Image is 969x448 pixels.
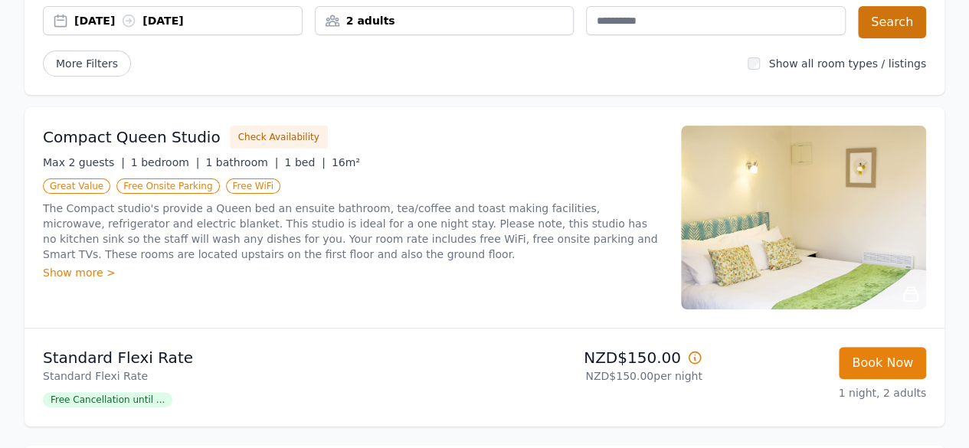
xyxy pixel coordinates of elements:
[332,156,360,168] span: 16m²
[769,57,926,70] label: Show all room types / listings
[74,13,302,28] div: [DATE] [DATE]
[43,392,172,407] span: Free Cancellation until ...
[205,156,278,168] span: 1 bathroom |
[43,51,131,77] span: More Filters
[839,347,926,379] button: Book Now
[316,13,574,28] div: 2 adults
[715,385,926,401] p: 1 night, 2 adults
[43,126,221,148] h3: Compact Queen Studio
[858,6,926,38] button: Search
[43,368,479,384] p: Standard Flexi Rate
[43,201,663,262] p: The Compact studio's provide a Queen bed an ensuite bathroom, tea/coffee and toast making facilit...
[43,178,110,194] span: Great Value
[43,156,125,168] span: Max 2 guests |
[116,178,219,194] span: Free Onsite Parking
[491,368,702,384] p: NZD$150.00 per night
[43,265,663,280] div: Show more >
[491,347,702,368] p: NZD$150.00
[226,178,281,194] span: Free WiFi
[131,156,200,168] span: 1 bedroom |
[230,126,328,149] button: Check Availability
[284,156,325,168] span: 1 bed |
[43,347,479,368] p: Standard Flexi Rate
